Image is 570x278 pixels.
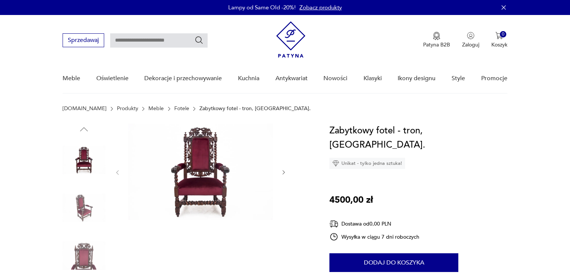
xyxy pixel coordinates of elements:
[63,234,105,277] img: Zdjęcie produktu Zabytkowy fotel - tron, Francja.
[423,32,450,48] button: Patyna B2B
[323,64,347,93] a: Nowości
[481,64,507,93] a: Promocje
[495,32,503,39] img: Ikona koszyka
[275,64,308,93] a: Antykwariat
[462,41,479,48] p: Zaloguj
[491,32,507,48] button: 0Koszyk
[96,64,129,93] a: Oświetlenie
[63,187,105,229] img: Zdjęcie produktu Zabytkowy fotel - tron, Francja.
[174,106,189,112] a: Fotele
[491,41,507,48] p: Koszyk
[63,38,104,43] a: Sprzedawaj
[462,32,479,48] button: Zaloguj
[364,64,382,93] a: Klasyki
[329,253,458,272] button: Dodaj do koszyka
[329,219,338,229] img: Ikona dostawy
[63,64,80,93] a: Meble
[199,106,311,112] p: Zabytkowy fotel - tron, [GEOGRAPHIC_DATA].
[467,32,474,39] img: Ikonka użytkownika
[398,64,435,93] a: Ikony designu
[452,64,465,93] a: Style
[332,160,339,167] img: Ikona diamentu
[228,4,296,11] p: Lampy od Same Old -20%!
[144,64,222,93] a: Dekoracje i przechowywanie
[423,32,450,48] a: Ikona medaluPatyna B2B
[63,33,104,47] button: Sprzedawaj
[63,139,105,181] img: Zdjęcie produktu Zabytkowy fotel - tron, Francja.
[329,193,373,207] p: 4500,00 zł
[423,41,450,48] p: Patyna B2B
[329,232,419,241] div: Wysyłka w ciągu 7 dni roboczych
[63,106,106,112] a: [DOMAIN_NAME]
[329,158,405,169] div: Unikat - tylko jedna sztuka!
[128,124,273,220] img: Zdjęcie produktu Zabytkowy fotel - tron, Francja.
[299,4,342,11] a: Zobacz produkty
[117,106,138,112] a: Produkty
[148,106,164,112] a: Meble
[238,64,259,93] a: Kuchnia
[329,219,419,229] div: Dostawa od 0,00 PLN
[433,32,440,40] img: Ikona medalu
[276,21,305,58] img: Patyna - sklep z meblami i dekoracjami vintage
[194,36,203,45] button: Szukaj
[500,31,506,37] div: 0
[329,124,507,152] h1: Zabytkowy fotel - tron, [GEOGRAPHIC_DATA].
